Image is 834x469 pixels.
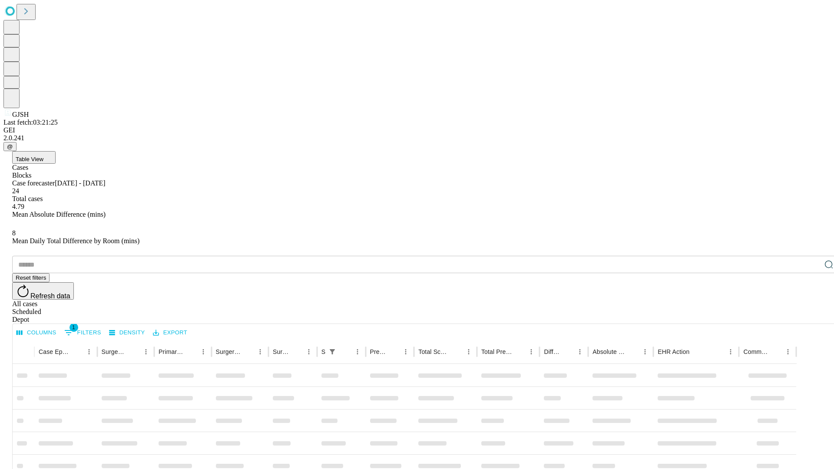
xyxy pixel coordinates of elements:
button: Menu [83,346,95,358]
button: Menu [303,346,315,358]
div: Case Epic Id [39,348,70,355]
button: Sort [339,346,351,358]
button: Sort [690,346,702,358]
div: Total Predicted Duration [481,348,513,355]
button: Table View [12,151,56,164]
button: Density [107,326,147,340]
button: Menu [782,346,794,358]
button: Sort [513,346,525,358]
button: Menu [574,346,586,358]
div: Scheduled In Room Duration [321,348,325,355]
button: Sort [562,346,574,358]
button: Sort [291,346,303,358]
button: Refresh data [12,282,74,300]
button: @ [3,142,17,151]
span: Refresh data [30,292,70,300]
span: 8 [12,229,16,237]
button: Menu [639,346,651,358]
button: Sort [387,346,400,358]
button: Show filters [62,326,103,340]
div: Surgery Name [216,348,241,355]
button: Sort [185,346,197,358]
div: Difference [544,348,561,355]
span: Total cases [12,195,43,202]
span: Reset filters [16,274,46,281]
div: Predicted In Room Duration [370,348,387,355]
button: Sort [242,346,254,358]
div: GEI [3,126,831,134]
div: Comments [743,348,768,355]
button: Menu [525,346,537,358]
button: Reset filters [12,273,50,282]
div: Absolute Difference [592,348,626,355]
button: Menu [400,346,412,358]
span: Table View [16,156,43,162]
button: Show filters [326,346,338,358]
div: 2.0.241 [3,134,831,142]
button: Menu [463,346,475,358]
button: Menu [140,346,152,358]
span: Mean Absolute Difference (mins) [12,211,106,218]
button: Menu [254,346,266,358]
div: Surgeon Name [102,348,127,355]
span: 24 [12,187,19,195]
div: 1 active filter [326,346,338,358]
button: Select columns [14,326,59,340]
button: Menu [725,346,737,358]
button: Menu [197,346,209,358]
button: Sort [627,346,639,358]
button: Export [151,326,189,340]
div: Primary Service [159,348,184,355]
div: Surgery Date [273,348,290,355]
span: Last fetch: 03:21:25 [3,119,58,126]
button: Sort [128,346,140,358]
span: 4.79 [12,203,24,210]
span: Case forecaster [12,179,55,187]
span: @ [7,143,13,150]
button: Sort [450,346,463,358]
span: GJSH [12,111,29,118]
span: [DATE] - [DATE] [55,179,105,187]
div: EHR Action [658,348,689,355]
span: 1 [69,323,78,332]
button: Sort [770,346,782,358]
button: Menu [351,346,364,358]
div: Total Scheduled Duration [418,348,450,355]
span: Mean Daily Total Difference by Room (mins) [12,237,139,244]
button: Sort [71,346,83,358]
